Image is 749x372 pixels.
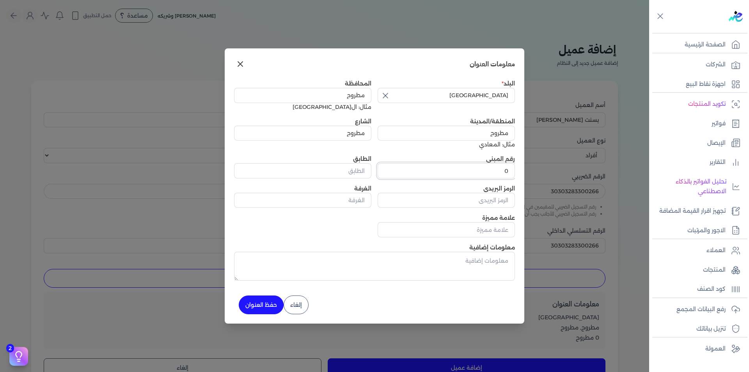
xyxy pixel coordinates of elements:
[649,57,744,73] a: الشركات
[712,119,726,129] p: فواتير
[345,80,371,87] label: المحافظة
[378,126,515,141] input: المنطقة/المدينة
[482,214,515,221] label: علامة مميزة
[706,246,726,256] p: العملاء
[649,203,744,219] a: تجهيز اقرار القيمة المضافة
[469,244,515,251] label: معلومات إضافية
[234,88,371,103] input: المحافظة
[686,79,726,89] p: اجهزة نقاط البيع
[353,155,371,162] label: الطابق
[649,242,744,259] a: العملاء
[649,321,744,337] a: تنزيل بياناتك
[378,88,515,106] button: اختر البلد
[649,116,744,132] a: فواتير
[378,141,515,149] div: مثال: المعادي
[710,157,726,167] p: التقارير
[355,118,371,125] label: الشارع
[649,174,744,200] a: تحليل الفواتير بالذكاء الاصطناعي
[707,138,726,148] p: الإيصال
[659,206,726,216] p: تجهيز اقرار القيمة المضافة
[502,80,515,87] label: البلد
[470,59,515,69] h3: معلومات العنوان
[483,185,515,192] label: الرمز البريدي
[706,60,726,70] p: الشركات
[649,301,744,318] a: رفع البيانات المجمع
[703,265,726,275] p: المنتجات
[649,96,744,112] a: تكويد المنتجات
[234,103,371,111] div: مثال: ال[GEOGRAPHIC_DATA]
[378,163,515,178] input: رقم المبنى
[697,284,726,294] p: كود الصنف
[378,88,515,103] input: اختر البلد
[705,344,726,354] p: العمولة
[653,177,726,197] p: تحليل الفواتير بالذكاء الاصطناعي
[378,222,515,237] input: علامة مميزة
[6,344,14,352] span: 2
[239,295,284,314] button: حفظ العنوان
[649,76,744,93] a: اجهزة نقاط البيع
[696,324,726,334] p: تنزيل بياناتك
[688,99,726,109] p: تكويد المنتجات
[354,185,371,192] label: الغرفة
[234,163,371,178] input: الطابق
[649,37,744,53] a: الصفحة الرئيسية
[470,118,515,125] label: المنطقة/المدينة
[649,341,744,357] a: العمولة
[9,347,28,366] button: 2
[649,281,744,297] a: كود الصنف
[676,304,726,315] p: رفع البيانات المجمع
[649,135,744,151] a: الإيصال
[729,11,743,22] img: logo
[378,193,515,208] input: الرمز البريدي
[649,154,744,171] a: التقارير
[234,126,371,141] input: الشارع
[284,295,309,314] button: إلغاء
[685,40,726,50] p: الصفحة الرئيسية
[486,155,515,162] label: رقم المبنى
[649,262,744,278] a: المنتجات
[649,222,744,239] a: الاجور والمرتبات
[234,193,371,208] input: الغرفة
[687,226,726,236] p: الاجور والمرتبات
